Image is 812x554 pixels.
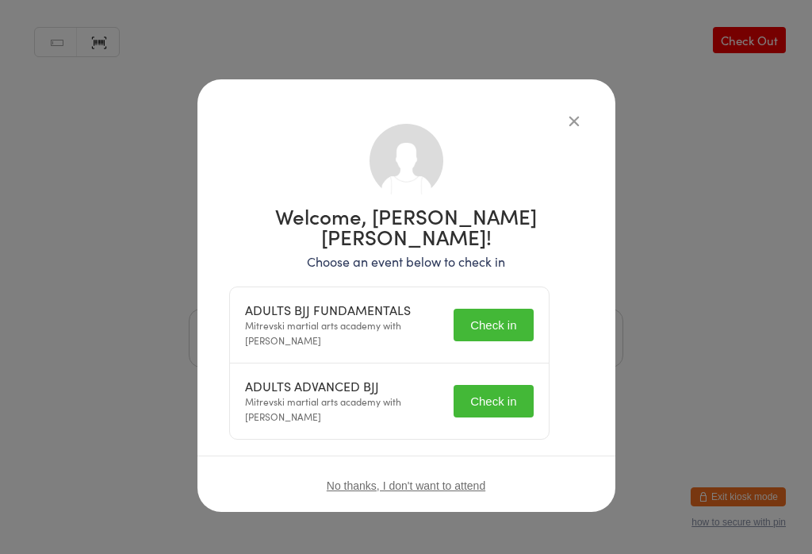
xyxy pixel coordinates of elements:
p: Choose an event below to check in [229,252,584,271]
h1: Welcome, [PERSON_NAME] [PERSON_NAME]! [229,206,584,247]
button: Check in [454,309,533,341]
div: Mitrevski martial arts academy with [PERSON_NAME] [245,379,445,424]
div: ADULTS BJJ FUNDAMENTALS [245,302,445,317]
button: Check in [454,385,533,417]
div: Mitrevski martial arts academy with [PERSON_NAME] [245,302,445,348]
img: no_photo.png [370,124,443,198]
button: No thanks, I don't want to attend [327,479,485,492]
div: ADULTS ADVANCED BJJ [245,379,445,394]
